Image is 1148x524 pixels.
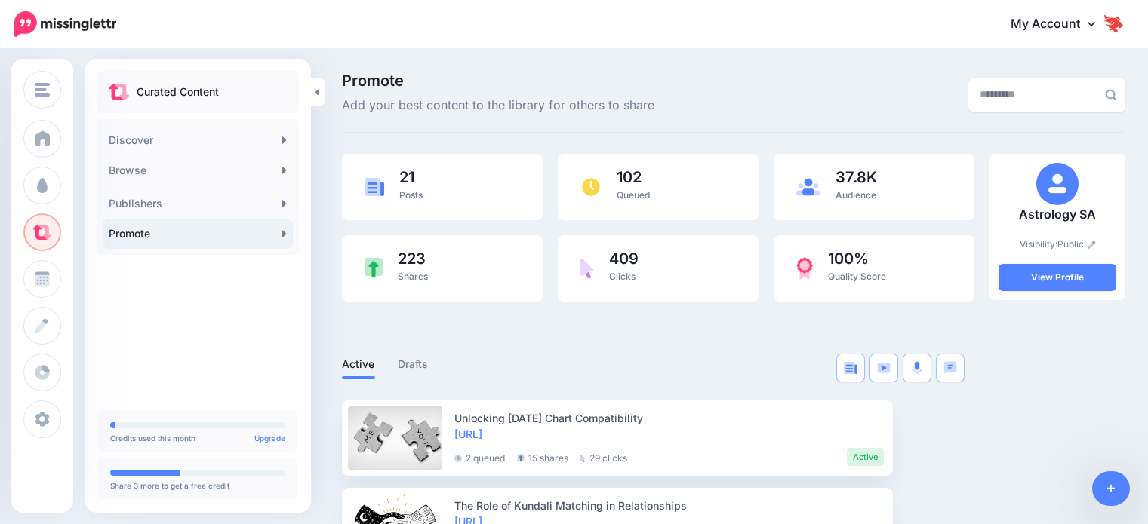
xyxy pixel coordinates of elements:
[137,83,219,101] p: Curated Content
[109,84,129,100] img: curate.png
[342,96,654,115] span: Add your best content to the library for others to share
[517,448,568,466] li: 15 shares
[342,355,375,373] a: Active
[580,176,602,198] img: clock.png
[828,271,886,282] span: Quality Score
[828,251,886,266] span: 100%
[912,361,922,375] img: microphone.png
[1036,163,1079,205] img: user_default_image.png
[399,170,423,185] span: 21
[1088,241,1096,249] img: pencil.png
[103,125,293,155] a: Discover
[398,355,429,373] a: Drafts
[617,189,650,201] span: Queued
[580,448,627,466] li: 29 clicks
[103,155,293,185] a: Browse
[365,258,383,278] img: share-green.png
[836,189,876,201] span: Audience
[1105,89,1116,100] img: search-grey-6.png
[398,271,428,282] span: Shares
[999,264,1116,291] a: View Profile
[398,251,428,266] span: 223
[844,362,857,374] img: article-blue.png
[580,258,594,279] img: pointer-purple.png
[609,251,639,266] span: 409
[877,363,891,373] img: video-blue.png
[454,427,482,440] a: [URL]
[454,410,884,426] div: Unlocking [DATE] Chart Compatibility
[454,448,505,466] li: 2 queued
[796,257,813,280] img: prize-red.png
[103,188,293,219] a: Publishers
[617,170,650,185] span: 102
[609,271,636,282] span: Clicks
[847,448,884,466] li: Active
[365,178,384,195] img: article-blue.png
[342,73,654,88] span: Promote
[399,189,423,201] span: Posts
[517,454,525,462] img: share-grey.png
[454,498,884,513] div: The Role of Kundali Matching in Relationships
[999,205,1116,225] p: Astrology SA
[35,83,50,97] img: menu.png
[943,361,957,374] img: chat-square-blue.png
[454,455,462,462] img: clock-grey-darker.png
[996,6,1125,43] a: My Account
[999,237,1116,252] p: Visibility:
[14,11,116,37] img: Missinglettr
[796,178,820,196] img: users-blue.png
[836,170,877,185] span: 37.8K
[580,455,586,462] img: pointer-grey.png
[1057,238,1096,250] a: Public
[103,219,293,249] a: Promote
